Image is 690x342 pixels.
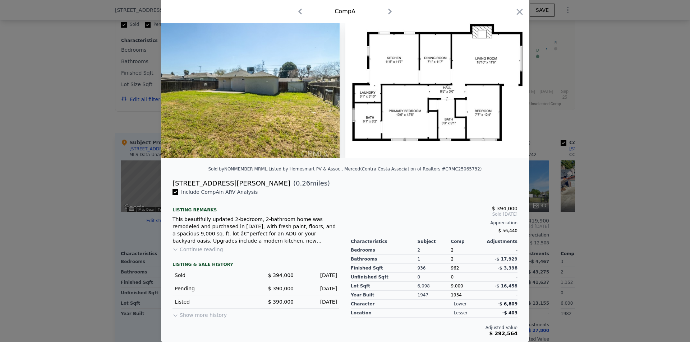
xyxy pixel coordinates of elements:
[208,167,268,172] div: Sold by NONMEMBER MRML .
[489,331,517,336] span: $ 292,564
[351,325,517,331] div: Adjusted Value
[351,255,418,264] div: Bathrooms
[502,310,517,315] span: -$ 403
[175,285,250,292] div: Pending
[299,298,337,305] div: [DATE]
[351,300,418,309] div: character
[351,264,418,273] div: Finished Sqft
[268,299,294,305] span: $ 390,000
[494,284,517,289] span: -$ 16,458
[351,291,418,300] div: Year Built
[345,20,529,158] img: Property Img
[296,179,310,187] span: 0.26
[451,310,468,316] div: - lesser
[351,282,418,291] div: Lot Sqft
[418,264,451,273] div: 936
[418,291,451,300] div: 1947
[451,301,466,307] div: - lower
[172,262,339,269] div: LISTING & SALE HISTORY
[299,272,337,279] div: [DATE]
[451,255,484,264] div: 2
[351,220,517,226] div: Appreciation
[418,255,451,264] div: 1
[172,201,339,213] div: Listing remarks
[133,20,340,158] img: Property Img
[351,309,418,318] div: location
[172,178,290,188] div: [STREET_ADDRESS][PERSON_NAME]
[175,272,250,279] div: Sold
[484,239,517,244] div: Adjustments
[172,216,339,244] div: This beautifully updated 2-bedroom, 2-bathroom home was remodeled and purchased in [DATE], with f...
[418,273,451,282] div: 0
[351,246,418,255] div: Bedrooms
[418,282,451,291] div: 6,098
[498,266,517,271] span: -$ 3,398
[451,266,459,271] span: 962
[290,178,330,188] span: ( miles)
[335,7,355,16] div: Comp A
[451,248,454,253] span: 2
[175,298,250,305] div: Listed
[299,285,337,292] div: [DATE]
[268,167,482,172] div: Listed by Homesmart PV & Assoc., Merced (Contra Costa Association of Realtors #CRMC25065732)
[351,273,418,282] div: Unfinished Sqft
[497,228,517,233] span: -$ 56,440
[451,275,454,280] span: 0
[172,246,223,253] button: Continue reading
[172,309,227,319] button: Show more history
[484,246,517,255] div: -
[268,286,294,291] span: $ 390,000
[418,239,451,244] div: Subject
[494,257,517,262] span: -$ 17,929
[484,291,517,300] div: -
[498,301,517,306] span: -$ 6,809
[418,246,451,255] div: 2
[351,239,418,244] div: Characteristics
[492,206,517,211] span: $ 394,000
[351,211,517,217] span: Sold [DATE]
[451,291,484,300] div: 1954
[451,239,484,244] div: Comp
[268,272,294,278] span: $ 394,000
[178,189,261,195] span: Include Comp A in ARV Analysis
[484,273,517,282] div: -
[451,284,463,289] span: 9,000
